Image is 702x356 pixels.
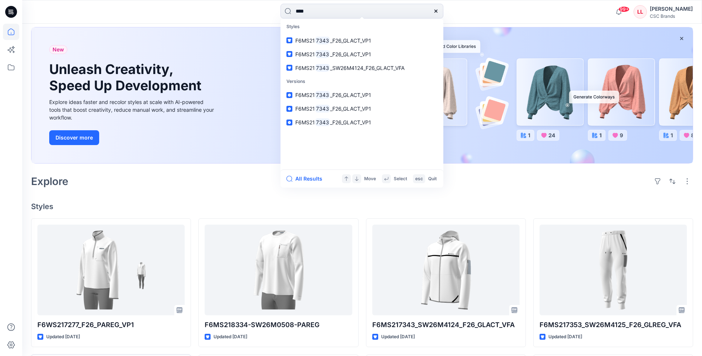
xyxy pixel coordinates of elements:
[282,34,442,47] a: F6MS217343_F26_GLACT_VP1
[415,175,423,183] p: esc
[650,4,693,13] div: [PERSON_NAME]
[282,115,442,129] a: F6MS217343_F26_GLACT_VP1
[205,225,352,315] a: F6MS218334-SW26M0508-PAREG
[330,105,371,112] span: _F26_GLACT_VP1
[330,92,371,98] span: _F26_GLACT_VP1
[428,175,437,183] p: Quit
[330,37,371,44] span: _F26_GLACT_VP1
[37,225,185,315] a: F6WS217277_F26_PAREG_VP1
[49,61,205,93] h1: Unleash Creativity, Speed Up Development
[330,119,371,125] span: _F26_GLACT_VP1
[46,333,80,341] p: Updated [DATE]
[315,91,330,99] mark: 7343
[634,5,647,19] div: LL
[31,202,693,211] h4: Styles
[295,105,315,112] span: F6MS21
[364,175,376,183] p: Move
[282,47,442,61] a: F6MS217343_F26_GLACT_VP1
[295,51,315,57] span: F6MS21
[53,45,64,54] span: New
[37,320,185,330] p: F6WS217277_F26_PAREG_VP1
[315,118,330,127] mark: 7343
[548,333,582,341] p: Updated [DATE]
[540,225,687,315] a: F6MS217353_SW26M4125_F26_GLREG_VFA
[286,174,327,183] button: All Results
[315,50,330,58] mark: 7343
[295,65,315,71] span: F6MS21
[540,320,687,330] p: F6MS217353_SW26M4125_F26_GLREG_VFA
[205,320,352,330] p: F6MS218334-SW26M0508-PAREG
[49,130,216,145] a: Discover more
[315,64,330,72] mark: 7343
[330,65,404,71] span: _SW26M4124_F26_GLACT_VFA
[282,61,442,75] a: F6MS217343_SW26M4124_F26_GLACT_VFA
[650,13,693,19] div: CSC Brands
[49,98,216,121] div: Explore ideas faster and recolor styles at scale with AI-powered tools that boost creativity, red...
[295,119,315,125] span: F6MS21
[31,175,68,187] h2: Explore
[315,104,330,113] mark: 7343
[282,88,442,102] a: F6MS217343_F26_GLACT_VP1
[49,130,99,145] button: Discover more
[381,333,415,341] p: Updated [DATE]
[330,51,371,57] span: _F26_GLACT_VP1
[282,102,442,115] a: F6MS217343_F26_GLACT_VP1
[282,20,442,34] p: Styles
[214,333,247,341] p: Updated [DATE]
[295,92,315,98] span: F6MS21
[295,37,315,44] span: F6MS21
[315,36,330,45] mark: 7343
[372,225,520,315] a: F6MS217343_SW26M4124_F26_GLACT_VFA
[394,175,407,183] p: Select
[618,6,629,12] span: 99+
[282,75,442,88] p: Versions
[372,320,520,330] p: F6MS217343_SW26M4124_F26_GLACT_VFA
